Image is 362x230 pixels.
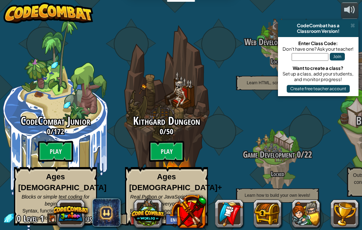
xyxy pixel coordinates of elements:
[222,150,333,159] h3: /
[304,149,312,160] span: 22
[287,85,350,93] button: Create free teacher account
[341,2,358,19] button: Adjust volume
[47,126,50,137] span: 0
[17,213,23,224] span: 0
[111,127,222,136] h3: /
[222,58,333,65] h4: Locked
[281,71,355,82] div: Set up a class, add your students, and monitor progress!
[4,2,93,23] img: CodeCombat - Learn how to code by playing a game
[245,193,310,198] span: Learn how to build your own levels!
[244,36,294,48] span: Web Development
[54,126,64,137] span: 172
[281,23,356,28] div: CodeCombat has a
[130,194,203,207] span: Real Python or JavaScript coding for everyone
[160,126,163,137] span: 0
[295,149,301,160] span: 0
[222,171,333,177] h4: Locked
[40,213,44,224] span: 1
[247,80,308,85] span: Learn HTML, scripting and more!
[243,149,295,160] span: Game Development
[129,172,222,192] strong: Ages [DEMOGRAPHIC_DATA]+
[18,172,106,192] strong: Ages [DEMOGRAPHIC_DATA]
[222,37,333,47] h3: /
[21,113,90,128] span: CodeCombat Junior
[38,141,73,162] btn: Play
[281,65,355,71] div: Want to create a class?
[281,41,355,46] div: Enter Class Code:
[149,141,184,162] btn: Play
[22,208,89,221] span: Syntax, functions, parameters, strings, loops, conditionals
[330,53,345,60] button: Join
[166,126,173,137] span: 50
[23,213,37,224] span: Level
[281,28,356,34] div: Classroom Version!
[281,46,355,52] div: Don't have one? Ask your teacher!
[22,194,90,207] span: Blocks or simple text coding for beginners
[133,113,200,128] span: Kithgard Dungeon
